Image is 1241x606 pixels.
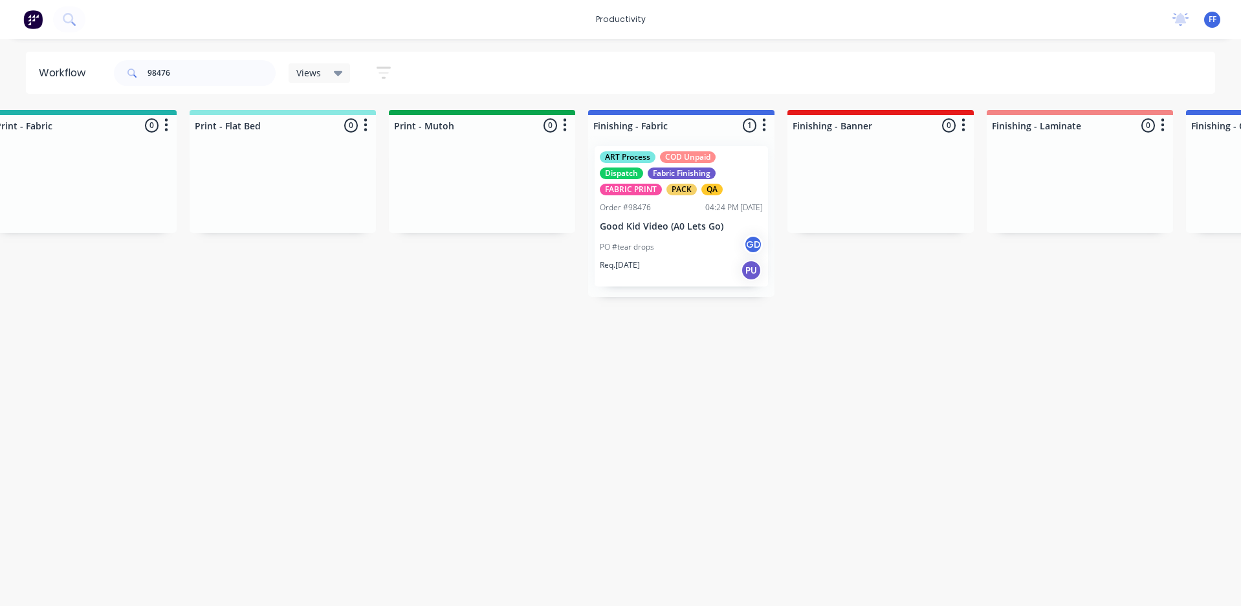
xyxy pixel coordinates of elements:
[705,202,763,213] div: 04:24 PM [DATE]
[600,202,651,213] div: Order #98476
[666,184,697,195] div: PACK
[595,146,768,287] div: ART ProcessCOD UnpaidDispatchFabric FinishingFABRIC PRINTPACKQAOrder #9847604:24 PM [DATE]Good Ki...
[600,221,763,232] p: Good Kid Video (A0 Lets Go)
[741,260,762,281] div: PU
[701,184,723,195] div: QA
[648,168,716,179] div: Fabric Finishing
[660,151,716,163] div: COD Unpaid
[600,259,640,271] p: Req. [DATE]
[589,10,652,29] div: productivity
[600,241,654,253] p: PO #tear drops
[600,151,655,163] div: ART Process
[23,10,43,29] img: Factory
[743,235,763,254] div: GD
[39,65,92,81] div: Workflow
[296,66,321,80] span: Views
[600,168,643,179] div: Dispatch
[148,60,276,86] input: Search for orders...
[600,184,662,195] div: FABRIC PRINT
[1209,14,1216,25] span: FF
